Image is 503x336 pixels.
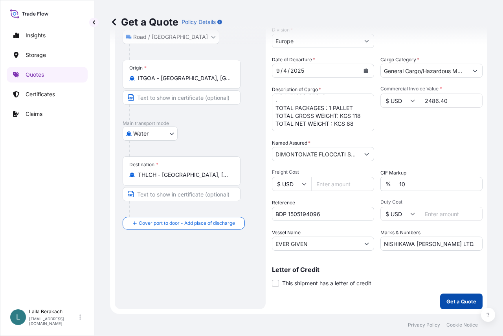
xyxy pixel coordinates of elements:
[123,120,258,127] p: Main transport mode
[381,64,468,78] input: Select a commodity type
[380,229,420,237] label: Marks & Numbers
[272,229,301,237] label: Vessel Name
[29,308,78,315] p: Laila Berakach
[110,16,178,28] p: Get a Quote
[123,90,240,105] input: Text to appear on certificate
[138,74,231,82] input: Origin
[26,110,42,118] p: Claims
[360,147,374,161] button: Show suggestions
[123,127,178,141] button: Select transport
[446,297,476,305] p: Get a Quote
[311,177,374,191] input: Enter amount
[272,199,295,207] label: Reference
[380,86,483,92] span: Commercial Invoice Value
[360,237,374,251] button: Show suggestions
[420,94,483,108] input: Type amount
[272,237,360,251] input: Type to search vessel name or IMO
[7,28,88,43] a: Insights
[7,106,88,122] a: Claims
[290,66,305,75] div: year,
[380,199,483,205] span: Duty Cost
[133,130,149,138] span: Water
[420,207,483,221] input: Enter amount
[26,51,46,59] p: Storage
[272,86,321,94] label: Description of Cargo
[272,56,315,64] span: Date of Departure
[7,47,88,63] a: Storage
[26,71,44,79] p: Quotes
[26,31,46,39] p: Insights
[380,237,483,251] input: Number1, number2,...
[129,162,158,168] div: Destination
[123,187,240,201] input: Text to appear on certificate
[272,169,374,175] span: Freight Cost
[29,316,78,326] p: [EMAIL_ADDRESS][DOMAIN_NAME]
[123,217,245,230] button: Cover port to door - Add place of discharge
[16,313,20,321] span: L
[26,90,55,98] p: Certificates
[288,66,290,75] div: /
[408,322,440,328] a: Privacy Policy
[182,18,216,26] p: Policy Details
[396,177,483,191] input: Enter percentage
[446,322,478,328] a: Cookie Notice
[380,56,419,64] label: Cargo Category
[468,64,482,78] button: Show suggestions
[275,66,281,75] div: month,
[283,66,288,75] div: day,
[272,207,374,221] input: Your internal reference
[360,64,372,77] button: Calendar
[129,65,147,71] div: Origin
[380,169,406,177] label: CIF Markup
[272,266,483,273] p: Letter of Credit
[272,139,310,147] label: Named Assured
[272,147,360,161] input: Full name
[440,294,483,309] button: Get a Quote
[139,219,235,227] span: Cover port to door - Add place of discharge
[7,67,88,83] a: Quotes
[281,66,283,75] div: /
[282,279,371,287] span: This shipment has a letter of credit
[380,177,396,191] div: %
[138,171,231,179] input: Destination
[7,86,88,102] a: Certificates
